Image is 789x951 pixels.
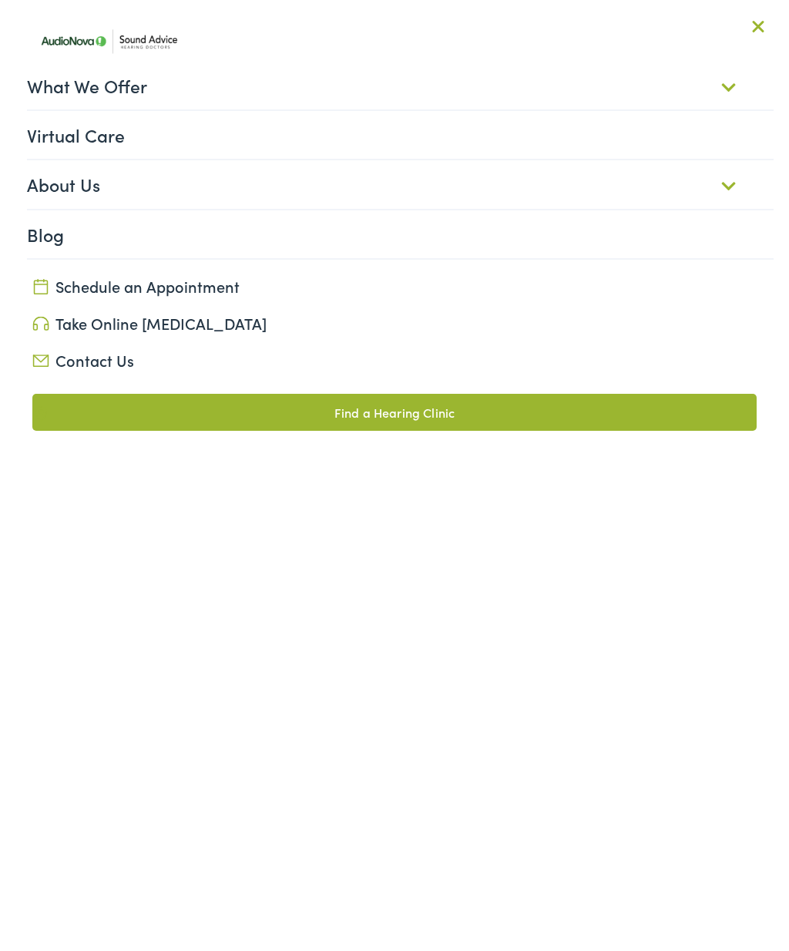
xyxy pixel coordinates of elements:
a: Find a Hearing Clinic [32,394,756,431]
a: Take Online [MEDICAL_DATA] [32,312,756,334]
img: Map pin icon in a unique green color, indicating location-related features or services. [32,406,49,422]
a: Schedule an Appointment [32,275,756,297]
a: What We Offer [27,62,773,109]
img: Icon representing mail communication in a unique green color, indicative of contact or communicat... [32,355,49,367]
a: About Us [27,160,773,208]
img: Calendar icon in a unique green color, symbolizing scheduling or date-related features. [32,279,49,294]
a: Virtual Care [27,111,773,159]
a: Contact Us [32,349,756,371]
a: Blog [27,210,773,258]
img: Headphone icon in a unique green color, suggesting audio-related services or features. [32,317,49,331]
